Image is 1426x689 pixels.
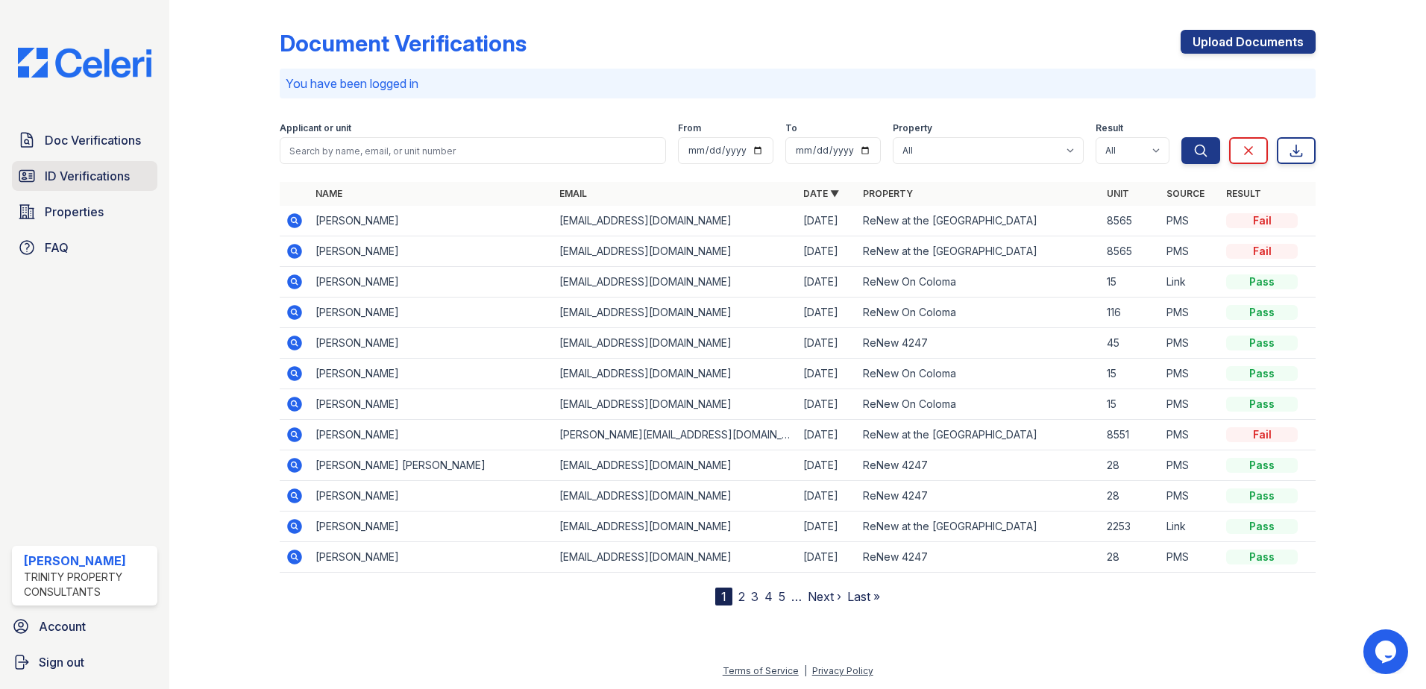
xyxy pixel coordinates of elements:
td: PMS [1160,542,1220,573]
td: [EMAIL_ADDRESS][DOMAIN_NAME] [553,389,797,420]
td: [EMAIL_ADDRESS][DOMAIN_NAME] [553,236,797,267]
td: [DATE] [797,542,857,573]
label: Result [1096,122,1123,134]
div: Pass [1226,305,1298,320]
a: Property [863,188,913,199]
a: FAQ [12,233,157,262]
td: 8565 [1101,236,1160,267]
td: ReNew 4247 [857,542,1101,573]
td: PMS [1160,450,1220,481]
a: Properties [12,197,157,227]
td: [EMAIL_ADDRESS][DOMAIN_NAME] [553,267,797,298]
label: Applicant or unit [280,122,351,134]
span: ID Verifications [45,167,130,185]
td: ReNew 4247 [857,328,1101,359]
a: 5 [779,589,785,604]
td: ReNew On Coloma [857,389,1101,420]
td: 116 [1101,298,1160,328]
td: [PERSON_NAME][EMAIL_ADDRESS][DOMAIN_NAME] [553,420,797,450]
a: Doc Verifications [12,125,157,155]
td: [PERSON_NAME] [310,512,553,542]
td: PMS [1160,328,1220,359]
div: Pass [1226,366,1298,381]
iframe: chat widget [1363,629,1411,674]
td: PMS [1160,420,1220,450]
td: [PERSON_NAME] [PERSON_NAME] [310,450,553,481]
td: [DATE] [797,420,857,450]
td: Link [1160,267,1220,298]
td: [EMAIL_ADDRESS][DOMAIN_NAME] [553,359,797,389]
td: [EMAIL_ADDRESS][DOMAIN_NAME] [553,481,797,512]
td: ReNew On Coloma [857,359,1101,389]
div: Fail [1226,213,1298,228]
td: [DATE] [797,267,857,298]
a: Date ▼ [803,188,839,199]
label: Property [893,122,932,134]
a: Source [1166,188,1204,199]
a: 2 [738,589,745,604]
span: Doc Verifications [45,131,141,149]
td: [DATE] [797,298,857,328]
a: Unit [1107,188,1129,199]
span: Sign out [39,653,84,671]
a: Result [1226,188,1261,199]
p: You have been logged in [286,75,1310,92]
td: [EMAIL_ADDRESS][DOMAIN_NAME] [553,206,797,236]
td: 15 [1101,267,1160,298]
td: ReNew at the [GEOGRAPHIC_DATA] [857,512,1101,542]
td: [PERSON_NAME] [310,359,553,389]
td: 28 [1101,481,1160,512]
a: Name [315,188,342,199]
td: [PERSON_NAME] [310,236,553,267]
td: PMS [1160,481,1220,512]
td: 28 [1101,450,1160,481]
td: PMS [1160,389,1220,420]
td: 8565 [1101,206,1160,236]
td: Link [1160,512,1220,542]
div: 1 [715,588,732,605]
a: Terms of Service [723,665,799,676]
td: [EMAIL_ADDRESS][DOMAIN_NAME] [553,328,797,359]
span: Properties [45,203,104,221]
td: [PERSON_NAME] [310,542,553,573]
td: 15 [1101,359,1160,389]
td: PMS [1160,206,1220,236]
div: Pass [1226,458,1298,473]
td: [DATE] [797,328,857,359]
span: FAQ [45,239,69,257]
a: Sign out [6,647,163,677]
td: PMS [1160,298,1220,328]
span: … [791,588,802,605]
div: Pass [1226,519,1298,534]
td: 28 [1101,542,1160,573]
div: Pass [1226,274,1298,289]
a: ID Verifications [12,161,157,191]
td: [DATE] [797,450,857,481]
td: 45 [1101,328,1160,359]
a: Last » [847,589,880,604]
label: From [678,122,701,134]
a: Email [559,188,587,199]
div: Trinity Property Consultants [24,570,151,600]
div: Fail [1226,244,1298,259]
div: Pass [1226,336,1298,350]
label: To [785,122,797,134]
span: Account [39,617,86,635]
div: | [804,665,807,676]
div: Pass [1226,550,1298,564]
a: Upload Documents [1181,30,1316,54]
input: Search by name, email, or unit number [280,137,666,164]
div: Fail [1226,427,1298,442]
td: [EMAIL_ADDRESS][DOMAIN_NAME] [553,298,797,328]
td: ReNew at the [GEOGRAPHIC_DATA] [857,206,1101,236]
a: Account [6,611,163,641]
a: Privacy Policy [812,665,873,676]
td: ReNew at the [GEOGRAPHIC_DATA] [857,420,1101,450]
td: 2253 [1101,512,1160,542]
div: [PERSON_NAME] [24,552,151,570]
a: 4 [764,589,773,604]
td: [PERSON_NAME] [310,328,553,359]
div: Pass [1226,488,1298,503]
img: CE_Logo_Blue-a8612792a0a2168367f1c8372b55b34899dd931a85d93a1a3d3e32e68fde9ad4.png [6,48,163,78]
